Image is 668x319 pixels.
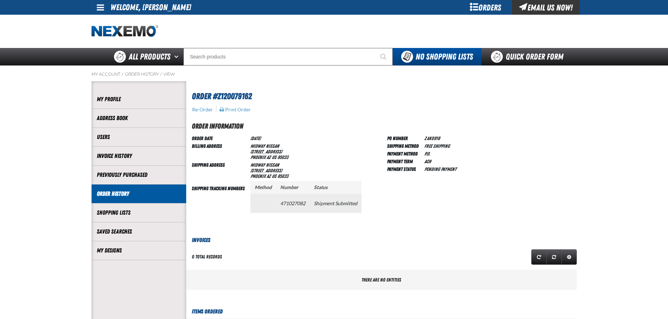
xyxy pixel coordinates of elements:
a: Order History [97,190,181,198]
button: Re-Order [192,106,213,113]
a: Reset grid action [546,249,562,265]
span: [STREET_ADDRESS] [250,149,282,154]
span: No Shopping Lists [416,52,473,62]
div: 0 total records [192,254,222,260]
a: Users [97,133,181,141]
h3: Invoices [186,236,577,244]
a: Refresh grid action [531,249,547,265]
td: Payment Method [387,150,421,157]
span: / [121,71,124,77]
button: Print Order [219,106,251,113]
a: Saved Searches [97,228,181,236]
span: There are no entities [362,277,401,283]
td: 471027082 [276,194,310,213]
a: My Designs [97,247,181,255]
a: Home [92,25,158,37]
span: [DATE] [250,136,261,141]
span: [STREET_ADDRESS] [250,168,282,173]
a: Invoice History [97,152,181,160]
span: / [160,71,162,77]
nav: Breadcrumbs [92,71,577,77]
h3: Items Ordered [186,307,577,316]
th: Status [310,181,362,194]
a: View [163,71,175,77]
span: ACH [424,159,431,164]
span: Order #Z120079162 [192,91,252,101]
bdo: 85023 [277,173,288,179]
img: Nexemo logo [92,25,158,37]
span: PHOENIX [250,173,265,179]
a: Shopping Lists [97,209,181,217]
span: Pending payment [424,166,456,172]
th: Method [250,181,276,194]
th: Number [276,181,310,194]
td: Payment Status [387,165,421,173]
a: My Profile [97,95,181,103]
span: ZAK0918 [424,136,440,141]
span: All Products [129,50,170,63]
td: Shipping Address [192,161,248,180]
button: Open All Products pages [172,48,183,65]
span: US [272,173,276,179]
td: Order Date [192,134,248,142]
td: Billing Address [192,142,248,161]
span: AZ [266,173,271,179]
a: Address Book [97,114,181,122]
a: Order History [125,71,159,77]
span: PHOENIX [250,154,265,160]
a: My Account [92,71,120,77]
td: Payment Term [387,157,421,165]
input: Search [183,48,393,65]
span: Midway Nissan [250,143,279,149]
span: Free Shipping [424,143,450,149]
td: Shipment Submitted [310,194,362,213]
h2: Order Information [192,121,577,131]
a: Previously Purchased [97,171,181,179]
bdo: 85023 [277,154,288,160]
span: Midway Nissan [250,162,279,168]
td: Shipping Method [387,142,421,150]
td: PO Number [387,134,421,142]
button: You do not have available Shopping Lists. Open to Create a New List [393,48,481,65]
span: US [272,154,276,160]
a: Quick Order Form [481,48,576,65]
span: P.O. [424,151,430,157]
span: AZ [266,154,271,160]
button: Start Searching [375,48,393,65]
td: Shipping Tracking Numbers [192,180,248,225]
a: Expand or Collapse Grid Settings [561,249,577,265]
